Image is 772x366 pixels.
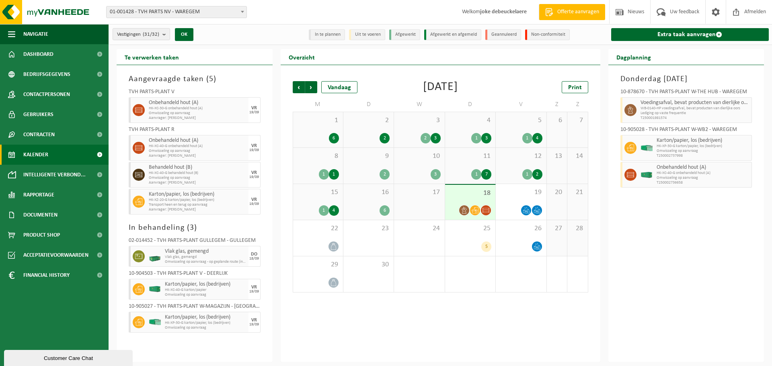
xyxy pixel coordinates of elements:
span: Volgende [305,81,317,93]
a: Print [562,81,588,93]
div: VR [251,106,257,110]
span: 01-001428 - TVH PARTS NV - WAREGEM [106,6,247,18]
span: Contactpersonen [23,84,70,104]
div: VR [251,285,257,290]
div: 1 [319,205,329,216]
button: Vestigingen(31/32) [113,28,170,40]
div: 18/09 [249,257,259,261]
div: 19/09 [249,175,259,179]
div: 19/09 [249,110,259,115]
img: HK-XC-40-GN-00 [641,172,653,178]
div: 19/09 [249,290,259,294]
div: 4 [329,205,339,216]
span: Voedingsafval, bevat producten van dierlijke oorsprong, onverpakt, categorie 3 [641,100,750,106]
span: 5 [500,116,542,125]
span: 12 [500,152,542,161]
div: TVH PARTS-PLANT R [129,127,261,135]
span: 13 [551,152,563,161]
li: Uit te voeren [349,29,385,40]
td: M [293,97,343,112]
span: 3 [190,224,194,232]
td: Z [547,97,567,112]
span: 5 [209,75,214,83]
span: 19 [500,188,542,197]
img: HK-XP-30-GN-00 [641,145,653,151]
span: Bedrijfsgegevens [23,64,70,84]
div: 6 [329,133,339,143]
span: Omwisseling op aanvraag [149,149,246,153]
div: 1 [319,169,329,180]
h3: In behandeling ( ) [129,222,261,234]
div: 2 [421,133,431,143]
span: 22 [297,224,339,233]
div: 2 [380,133,390,143]
div: VR [251,318,257,323]
div: 4 [532,133,542,143]
div: 3 [431,133,441,143]
span: 6 [551,116,563,125]
span: HK-XP-30-G karton/papier, los (bedrijven) [657,144,750,149]
span: Aanvrager: [PERSON_NAME] [149,153,246,158]
span: Onbehandeld hout (A) [149,137,246,144]
span: HK-XP-30-G karton/papier, los (bedrijven) [165,321,246,325]
td: D [343,97,394,112]
img: HK-XP-30-GN-00 [149,319,161,325]
strong: joke debeuckelaere [480,9,527,15]
h2: Overzicht [281,49,323,65]
span: 15 [297,188,339,197]
count: (31/32) [143,32,159,37]
div: 02-014452 - TVH PARTS-PLANT GULLEGEM - GULLEGEM [129,238,261,246]
span: Omwisseling op aanvraag [165,292,246,297]
span: Onbehandeld hout (A) [657,164,750,171]
span: Aanvrager: [PERSON_NAME] [149,116,246,121]
span: Transport heen en terug op aanvraag [149,202,246,207]
div: 10-904503 - TVH PARTS-PLANT V - DEERLIJK [129,271,261,279]
div: 10-878670 - TVH PARTS-PLANT W-THE HUB - WAREGEM [620,89,752,97]
div: [DATE] [423,81,458,93]
div: VR [251,143,257,148]
td: Z [567,97,588,112]
span: Rapportage [23,185,54,205]
span: Omwisseling op aanvraag [657,149,750,153]
span: Vestigingen [117,29,159,41]
a: Extra taak aanvragen [611,28,769,41]
span: 29 [297,260,339,269]
span: HK-XC-30-G onbehandeld hout (A) [149,106,246,111]
span: Offerte aanvragen [555,8,601,16]
h3: Donderdag [DATE] [620,73,752,85]
span: 01-001428 - TVH PARTS NV - WAREGEM [107,6,246,18]
a: Offerte aanvragen [539,4,605,20]
span: Omwisseling op aanvraag [149,111,246,116]
div: Vandaag [321,81,357,93]
span: Gebruikers [23,104,53,125]
img: PB-MB-2000-MET-GN-01 [149,250,161,262]
li: Non-conformiteit [525,29,570,40]
span: Vlak glas, gemengd [165,248,246,255]
span: T250002736658 [657,180,750,185]
td: D [445,97,496,112]
div: 3 [431,169,441,180]
div: 1 [471,169,481,180]
span: Behandeld hout (B) [149,164,246,171]
div: TVH PARTS-PLANT V [129,89,261,97]
div: 1 [329,169,339,180]
div: 5 [481,241,491,252]
li: Geannuleerd [485,29,521,40]
span: Aanvrager: [PERSON_NAME] [149,207,246,212]
div: 19/09 [249,148,259,152]
span: T250002737998 [657,153,750,158]
span: Intelligente verbond... [23,165,86,185]
span: 16 [347,188,390,197]
td: W [394,97,445,112]
div: 2 [532,169,542,180]
div: 1 [471,133,481,143]
span: Karton/papier, los (bedrijven) [657,137,750,144]
span: 23 [347,224,390,233]
span: 21 [571,188,583,197]
div: 2 [380,169,390,180]
div: 3 [481,133,491,143]
span: HK-XZ-20-G karton/papier, los (bedrijven) [149,198,246,202]
div: 1 [522,169,532,180]
span: Navigatie [23,24,48,44]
